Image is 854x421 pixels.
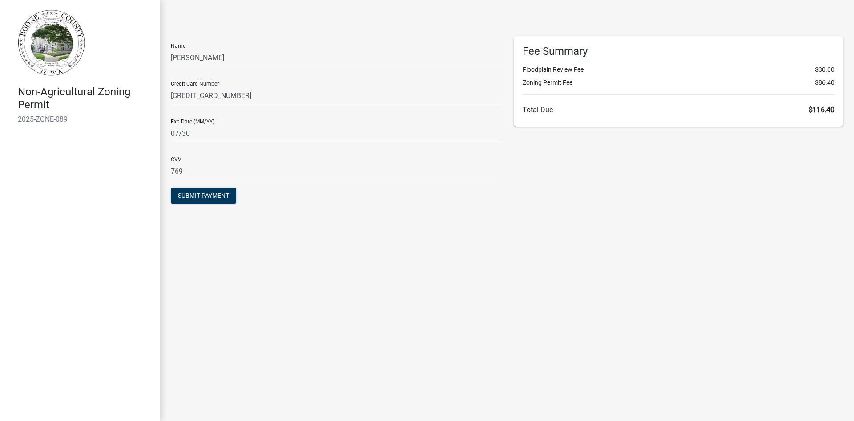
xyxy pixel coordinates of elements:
[18,115,153,123] h6: 2025-ZONE-089
[523,106,834,114] h6: Total Due
[171,188,236,204] button: Submit Payment
[523,78,834,87] li: Zoning Permit Fee
[18,86,153,111] h4: Non-Agricultural Zoning Permit
[815,78,834,87] span: $86.40
[815,65,834,74] span: $30.00
[178,192,229,199] span: Submit Payment
[523,65,834,74] li: Floodplain Review Fee
[523,45,834,58] h6: Fee Summary
[809,106,834,114] span: $116.40
[18,9,85,76] img: Boone County, Iowa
